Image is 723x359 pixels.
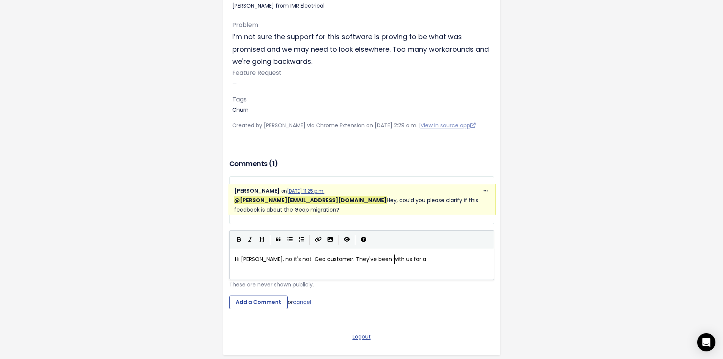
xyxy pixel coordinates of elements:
p: I’m not sure the support for this software is proving to be what was promised and we may need to ... [232,31,491,68]
button: Bold [233,234,245,245]
button: Toggle Preview [341,234,353,245]
input: Add a Comment [229,296,288,309]
i: | [270,235,271,244]
button: Numbered List [296,234,307,245]
span: Feature Request [232,68,282,77]
span: [PERSON_NAME] [234,187,280,195]
button: Create Link [312,234,324,245]
a: cancel [293,298,311,306]
a: View in source app [421,122,476,129]
p: — [232,68,491,88]
button: Italic [245,234,256,245]
span: on [281,188,324,194]
button: Heading [256,234,268,245]
i: | [309,235,310,244]
div: or [229,296,494,309]
i: | [355,235,356,244]
span: Tags [232,95,247,104]
button: Generic List [284,234,296,245]
p: Hey, could you please clarify if this feedback is about the Geop migration? [234,196,489,215]
div: [PERSON_NAME] from IMR Electrical [232,1,491,11]
span: Kristine Bartolata [234,196,387,204]
h3: Comments ( ) [229,158,494,169]
span: Hi [PERSON_NAME], no it's not Geo customer. They've been with us for a [235,255,426,263]
a: Logout [353,333,371,340]
span: These are never shown publicly. [229,281,314,288]
button: Quote [273,234,284,245]
p: Churn [232,94,491,115]
span: Created by [PERSON_NAME] via Chrome Extension on [DATE] 2:29 a.m. | [232,122,476,129]
i: | [338,235,339,244]
span: Problem [232,21,258,29]
button: Markdown Guide [358,234,369,245]
a: [DATE] 11:25 p.m. [287,188,324,194]
div: Open Intercom Messenger [697,333,715,351]
span: 1 [272,159,275,168]
button: Import an image [324,234,336,245]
